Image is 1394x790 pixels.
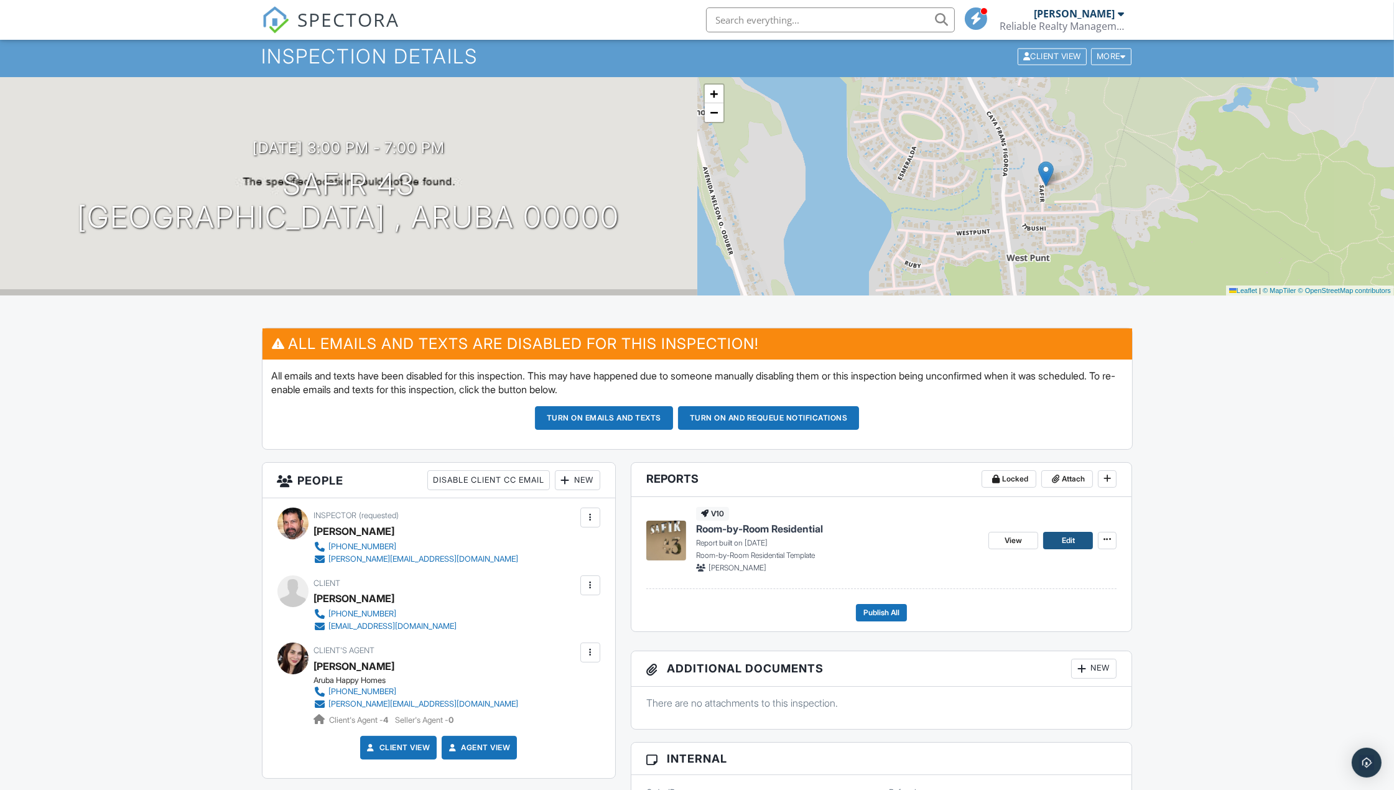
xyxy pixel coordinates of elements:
span: Client [314,579,341,588]
a: Zoom out [705,103,723,122]
div: New [555,470,600,490]
a: Client View [1016,51,1090,60]
span: | [1259,287,1261,294]
img: Marker [1038,161,1054,187]
div: New [1071,659,1117,679]
h3: People [263,463,615,498]
span: Seller's Agent - [396,715,454,725]
span: − [710,105,718,120]
a: [PHONE_NUMBER] [314,541,519,553]
h1: Safir 43 [GEOGRAPHIC_DATA] , Aruba 00000 [77,168,620,234]
a: Leaflet [1229,287,1257,294]
span: Inspector [314,511,357,520]
a: Client View [365,741,430,754]
a: SPECTORA [262,17,400,43]
div: [PERSON_NAME] [314,589,395,608]
a: [PERSON_NAME] [314,657,395,676]
div: Client View [1018,48,1087,65]
div: Disable Client CC Email [427,470,550,490]
span: Client's Agent - [330,715,391,725]
span: SPECTORA [298,6,400,32]
h1: Inspection Details [262,45,1133,67]
a: [PHONE_NUMBER] [314,685,519,698]
p: There are no attachments to this inspection. [646,696,1117,710]
a: [PERSON_NAME][EMAIL_ADDRESS][DOMAIN_NAME] [314,698,519,710]
div: Reliable Realty Management Services [1000,20,1125,32]
h3: [DATE] 3:00 pm - 7:00 pm [253,139,445,156]
a: © OpenStreetMap contributors [1298,287,1391,294]
div: [PHONE_NUMBER] [329,687,397,697]
img: The Best Home Inspection Software - Spectora [262,6,289,34]
input: Search everything... [706,7,955,32]
strong: 4 [384,715,389,725]
div: Open Intercom Messenger [1352,748,1382,778]
a: [EMAIL_ADDRESS][DOMAIN_NAME] [314,620,457,633]
div: [PERSON_NAME][EMAIL_ADDRESS][DOMAIN_NAME] [329,554,519,564]
span: + [710,86,718,101]
h3: Internal [631,743,1132,775]
button: Turn on emails and texts [535,406,673,430]
a: [PERSON_NAME][EMAIL_ADDRESS][DOMAIN_NAME] [314,553,519,565]
div: Aruba Happy Homes [314,676,529,685]
div: [PERSON_NAME][EMAIL_ADDRESS][DOMAIN_NAME] [329,699,519,709]
span: Client's Agent [314,646,375,655]
div: [PERSON_NAME] [314,522,395,541]
div: More [1091,48,1131,65]
h3: All emails and texts are disabled for this inspection! [263,328,1132,359]
a: Zoom in [705,85,723,103]
div: [PHONE_NUMBER] [329,542,397,552]
div: [PHONE_NUMBER] [329,609,397,619]
a: [PHONE_NUMBER] [314,608,457,620]
strong: 0 [449,715,454,725]
a: Agent View [446,741,510,754]
div: [EMAIL_ADDRESS][DOMAIN_NAME] [329,621,457,631]
p: All emails and texts have been disabled for this inspection. This may have happened due to someon... [272,369,1123,397]
h3: Additional Documents [631,651,1132,687]
div: [PERSON_NAME] [1034,7,1115,20]
button: Turn on and Requeue Notifications [678,406,860,430]
a: © MapTiler [1263,287,1296,294]
span: (requested) [360,511,399,520]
